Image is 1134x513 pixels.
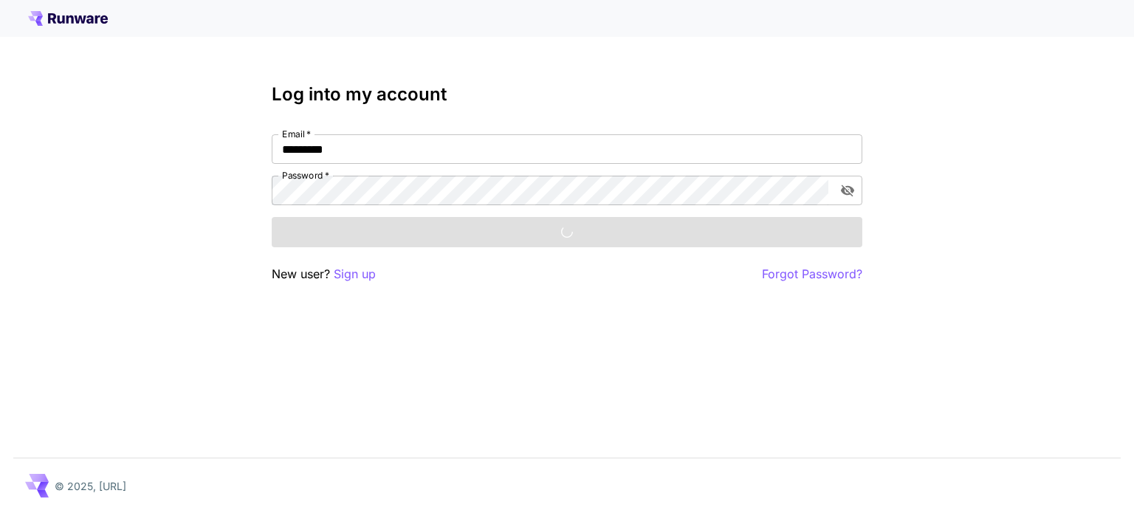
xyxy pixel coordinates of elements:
button: Sign up [334,265,376,283]
button: Forgot Password? [762,265,862,283]
button: toggle password visibility [834,177,861,204]
p: © 2025, [URL] [55,478,126,494]
h3: Log into my account [272,84,862,105]
label: Email [282,128,311,140]
p: New user? [272,265,376,283]
label: Password [282,169,329,182]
